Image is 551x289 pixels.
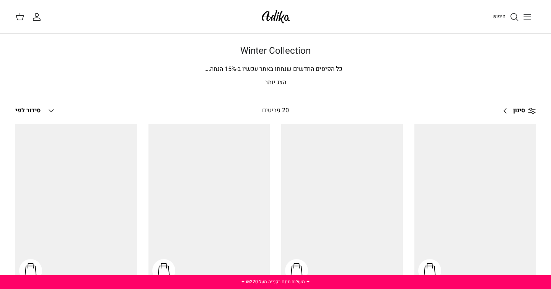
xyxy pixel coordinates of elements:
a: ג׳ינס All Or Nothing קריס-קרוס | BOYFRIEND [414,124,536,286]
span: כל הפיסים החדשים שנחתו באתר עכשיו ב- [236,64,342,74]
a: סווטשירט Brazilian Kid [281,124,403,286]
span: 15 [225,64,231,74]
span: סינון [513,106,525,116]
a: ✦ משלוח חינם בקנייה מעל ₪220 ✦ [241,278,310,285]
div: 20 פריטים [213,106,338,116]
a: סינון [498,102,536,120]
span: חיפוש [492,13,505,20]
a: החשבון שלי [32,12,44,21]
img: Adika IL [259,8,292,26]
span: סידור לפי [15,106,41,115]
span: % הנחה. [204,64,236,74]
button: Toggle menu [519,8,536,25]
a: מכנסי טרנינג City strolls [148,124,270,286]
a: סווטשירט City Strolls אוברסייז [15,124,137,286]
button: סידור לפי [15,102,56,119]
h1: Winter Collection [15,46,536,57]
a: חיפוש [492,12,519,21]
p: הצג יותר [15,78,536,88]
